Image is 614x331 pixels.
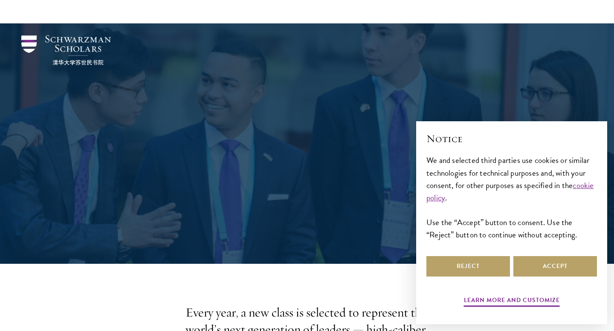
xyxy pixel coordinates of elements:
div: We and selected third parties use cookies or similar technologies for technical purposes and, wit... [426,154,597,240]
a: cookie policy [426,179,594,204]
button: Reject [426,256,510,277]
button: Learn more and customize [464,295,560,308]
h2: Notice [426,131,597,146]
button: Accept [513,256,597,277]
img: Schwarzman Scholars [21,35,111,65]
